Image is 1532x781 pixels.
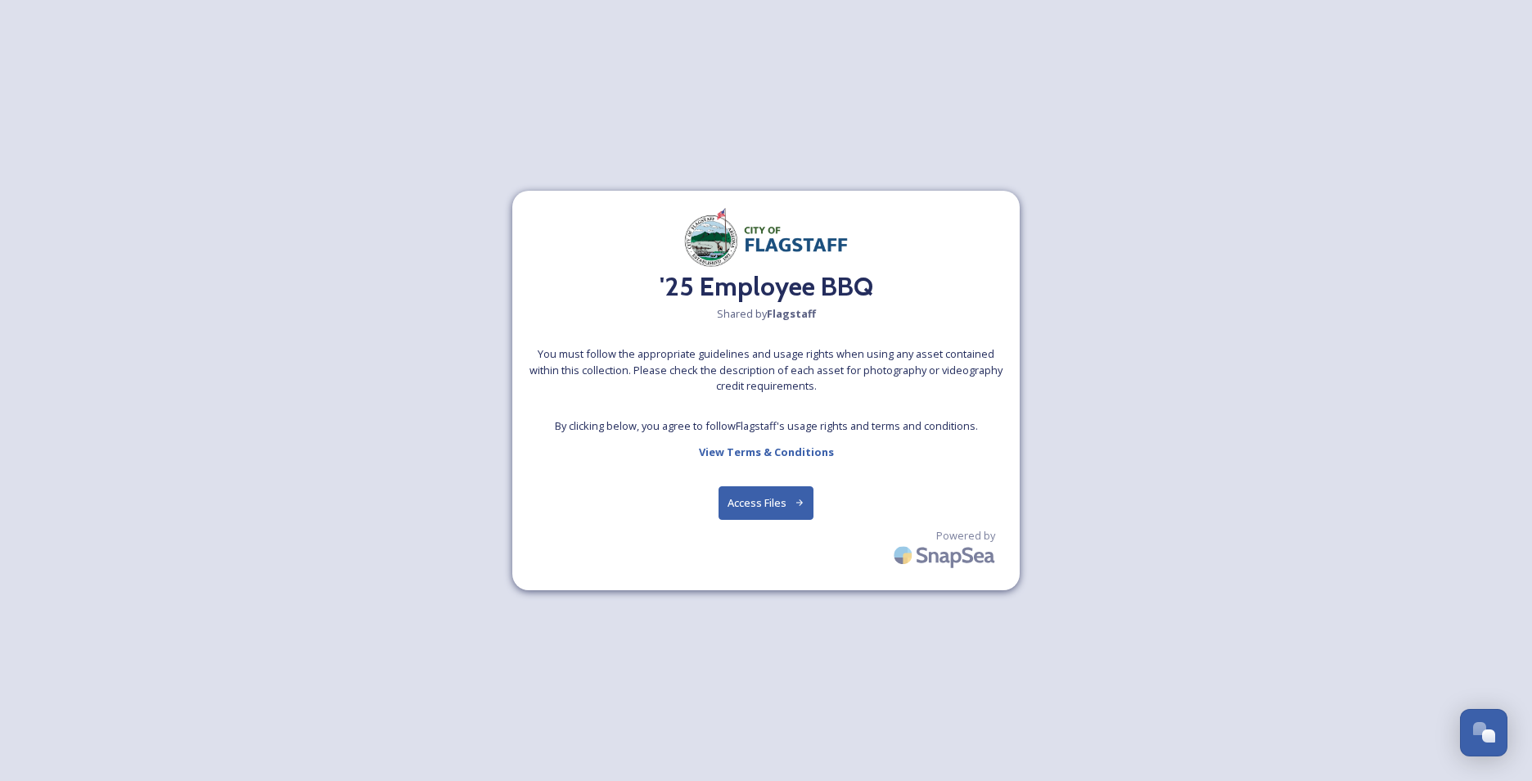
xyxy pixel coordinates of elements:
img: Document.png [684,207,848,268]
button: Access Files [719,486,814,520]
button: Open Chat [1460,709,1507,756]
h2: '25 Employee BBQ [660,267,873,306]
strong: Flagstaff [767,306,816,321]
span: Shared by [717,306,816,322]
img: SnapSea Logo [889,536,1003,575]
a: View Terms & Conditions [699,442,834,462]
span: You must follow the appropriate guidelines and usage rights when using any asset contained within... [529,346,1003,394]
strong: View Terms & Conditions [699,445,834,459]
span: Powered by [936,528,995,544]
span: By clicking below, you agree to follow Flagstaff 's usage rights and terms and conditions. [555,418,978,434]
